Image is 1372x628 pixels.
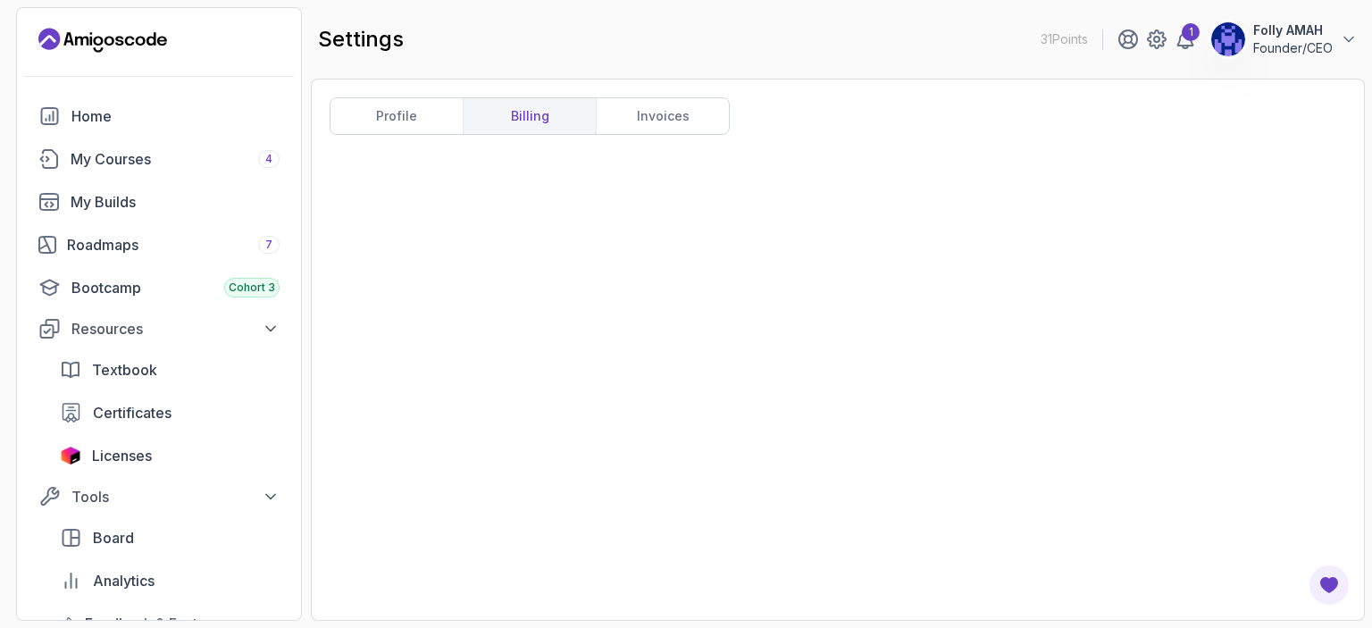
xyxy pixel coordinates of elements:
[28,270,290,306] a: bootcamp
[71,318,280,339] div: Resources
[1182,23,1200,41] div: 1
[265,152,272,166] span: 4
[1253,39,1333,57] p: Founder/CEO
[28,227,290,263] a: roadmaps
[67,234,280,255] div: Roadmaps
[49,438,290,473] a: licenses
[330,98,463,134] a: profile
[463,98,596,134] a: billing
[28,481,290,513] button: Tools
[60,447,81,465] img: jetbrains icon
[596,98,729,134] a: invoices
[93,570,155,591] span: Analytics
[49,395,290,431] a: certificates
[49,352,290,388] a: textbook
[38,26,167,54] a: Landing page
[1210,21,1358,57] button: user profile imageFolly AMAHFounder/CEO
[28,184,290,220] a: builds
[229,281,275,295] span: Cohort 3
[49,520,290,556] a: board
[92,359,157,381] span: Textbook
[1041,30,1088,48] p: 31 Points
[28,98,290,134] a: home
[28,141,290,177] a: courses
[71,105,280,127] div: Home
[71,277,280,298] div: Bootcamp
[71,148,280,170] div: My Courses
[93,527,134,548] span: Board
[1308,564,1351,607] button: Open Feedback Button
[1253,21,1333,39] p: Folly AMAH
[49,563,290,599] a: analytics
[1175,29,1196,50] a: 1
[28,313,290,345] button: Resources
[265,238,272,252] span: 7
[71,486,280,507] div: Tools
[93,402,171,423] span: Certificates
[71,191,280,213] div: My Builds
[92,445,152,466] span: Licenses
[1211,22,1245,56] img: user profile image
[318,25,404,54] h2: settings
